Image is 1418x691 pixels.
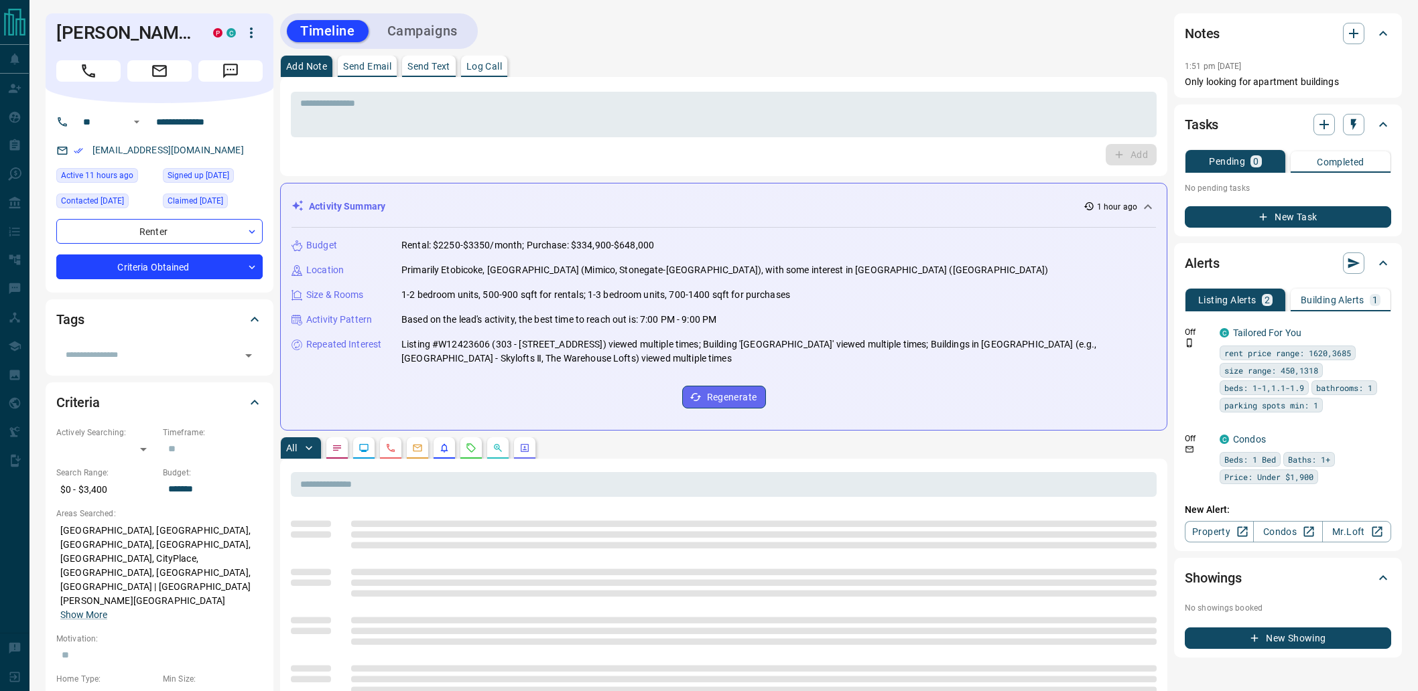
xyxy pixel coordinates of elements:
[1316,381,1372,394] span: bathrooms: 1
[60,608,107,622] button: Show More
[439,443,450,453] svg: Listing Alerts
[1224,364,1318,377] span: size range: 450,1318
[163,427,263,439] p: Timeframe:
[401,337,1156,366] p: Listing #W12423606 (303 - [STREET_ADDRESS]) viewed multiple times; Building '[GEOGRAPHIC_DATA]' v...
[1233,327,1301,338] a: Tailored For You
[1185,114,1218,135] h2: Tasks
[1220,328,1229,337] div: condos.ca
[227,28,236,37] div: condos.ca
[1198,295,1256,305] p: Listing Alerts
[168,169,229,182] span: Signed up [DATE]
[61,194,124,208] span: Contacted [DATE]
[1185,252,1220,274] h2: Alerts
[519,443,530,453] svg: Agent Actions
[343,62,391,71] p: Send Email
[1185,627,1391,649] button: New Showing
[1185,206,1391,228] button: New Task
[1224,381,1304,394] span: beds: 1-1,1.1-1.9
[56,392,100,413] h2: Criteria
[1185,602,1391,614] p: No showings booked
[682,386,766,408] button: Regenerate
[1224,346,1351,360] span: rent price range: 1620,3685
[374,20,471,42] button: Campaigns
[1220,435,1229,444] div: condos.ca
[306,337,381,352] p: Repeated Interest
[1322,521,1391,542] a: Mr.Loft
[1253,157,1259,166] p: 0
[1209,157,1245,166] p: Pending
[56,254,263,279] div: Criteria Obtained
[332,443,342,453] svg: Notes
[466,62,502,71] p: Log Call
[309,200,385,214] p: Activity Summary
[1224,470,1313,483] span: Price: Under $1,900
[56,520,263,626] p: [GEOGRAPHIC_DATA], [GEOGRAPHIC_DATA], [GEOGRAPHIC_DATA], [GEOGRAPHIC_DATA], [GEOGRAPHIC_DATA], Ci...
[1288,453,1330,466] span: Baths: 1+
[198,60,263,82] span: Message
[401,263,1048,277] p: Primarily Etobicoke, [GEOGRAPHIC_DATA] (Mimico, Stonegate-[GEOGRAPHIC_DATA]), with some interest ...
[401,313,716,327] p: Based on the lead's activity, the best time to reach out is: 7:00 PM - 9:00 PM
[163,467,263,479] p: Budget:
[1185,326,1212,338] p: Off
[168,194,223,208] span: Claimed [DATE]
[56,386,263,418] div: Criteria
[292,194,1156,219] div: Activity Summary1 hour ago
[56,303,263,335] div: Tags
[407,62,450,71] p: Send Text
[306,313,372,327] p: Activity Pattern
[1185,75,1391,89] p: Only looking for apartment buildings
[1233,434,1266,445] a: Condos
[286,443,297,453] p: All
[129,114,145,130] button: Open
[56,467,156,479] p: Search Range:
[1317,157,1364,167] p: Completed
[306,238,337,252] p: Budget
[56,309,84,330] h2: Tags
[163,673,263,685] p: Min Size:
[56,427,156,439] p: Actively Searching:
[56,22,193,44] h1: [PERSON_NAME]
[1185,17,1391,50] div: Notes
[1224,398,1318,412] span: parking spots min: 1
[466,443,476,453] svg: Requests
[306,263,344,277] p: Location
[1372,295,1378,305] p: 1
[1224,453,1276,466] span: Beds: 1 Bed
[239,346,258,365] button: Open
[1185,521,1254,542] a: Property
[127,60,192,82] span: Email
[56,219,263,244] div: Renter
[1301,295,1364,305] p: Building Alerts
[1185,62,1242,71] p: 1:51 pm [DATE]
[1185,23,1220,44] h2: Notes
[1185,178,1391,198] p: No pending tasks
[412,443,423,453] svg: Emails
[213,28,222,37] div: property.ca
[1253,521,1322,542] a: Condos
[359,443,369,453] svg: Lead Browsing Activity
[163,194,263,212] div: Thu Feb 21 2019
[56,673,156,685] p: Home Type:
[286,62,327,71] p: Add Note
[1185,247,1391,279] div: Alerts
[306,288,364,302] p: Size & Rooms
[1185,562,1391,594] div: Showings
[74,146,83,155] svg: Email Verified
[1185,338,1194,348] svg: Push Notification Only
[56,479,156,501] p: $0 - $3,400
[1185,108,1391,141] div: Tasks
[61,169,133,182] span: Active 11 hours ago
[56,508,263,520] p: Areas Searched:
[56,168,156,187] div: Mon Oct 13 2025
[92,145,244,155] a: [EMAIL_ADDRESS][DOMAIN_NAME]
[56,60,121,82] span: Call
[1185,433,1212,445] p: Off
[1185,503,1391,517] p: New Alert:
[385,443,396,453] svg: Calls
[1265,295,1270,305] p: 2
[163,168,263,187] div: Thu Feb 21 2019
[401,238,654,252] p: Rental: $2250-$3350/month; Purchase: $334,900-$648,000
[56,633,263,645] p: Motivation:
[287,20,369,42] button: Timeline
[493,443,503,453] svg: Opportunities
